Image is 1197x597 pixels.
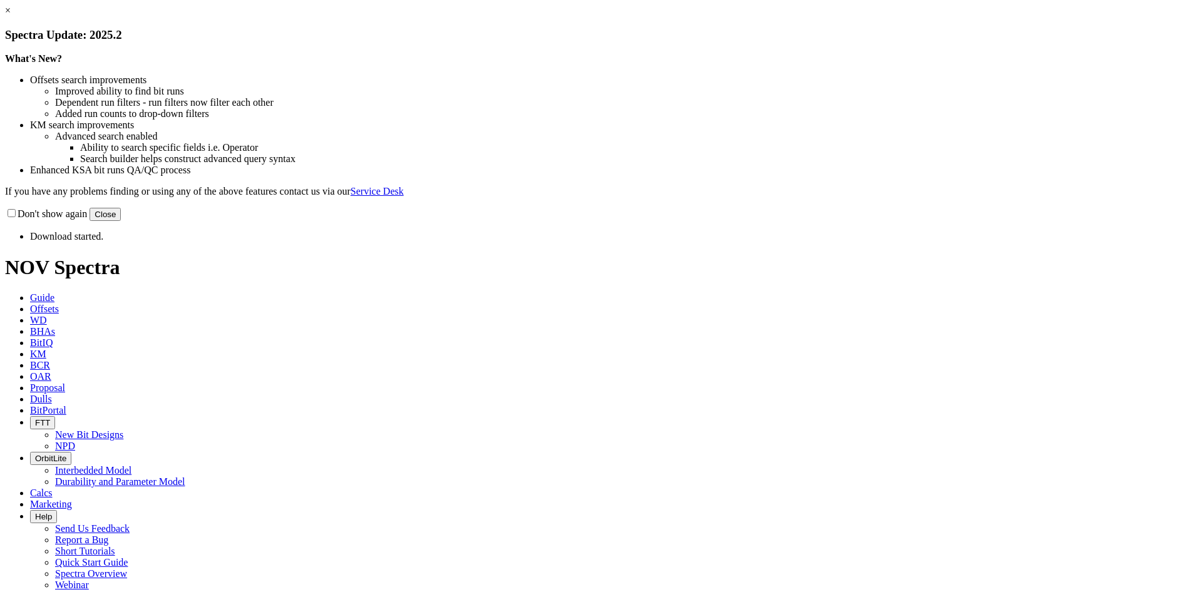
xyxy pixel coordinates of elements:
span: OrbitLite [35,454,66,463]
button: Close [90,208,121,221]
span: BCR [30,360,50,370]
span: Dulls [30,394,52,404]
span: BitIQ [30,337,53,348]
a: Durability and Parameter Model [55,476,185,487]
span: Guide [30,292,54,303]
a: NPD [55,441,75,451]
span: Download started. [30,231,103,242]
p: If you have any problems finding or using any of the above features contact us via our [5,186,1192,197]
span: OAR [30,371,51,382]
strong: What's New? [5,53,62,64]
label: Don't show again [5,208,87,219]
span: Proposal [30,382,65,393]
li: Enhanced KSA bit runs QA/QC process [30,165,1192,176]
a: Send Us Feedback [55,523,130,534]
span: Marketing [30,499,72,509]
a: Quick Start Guide [55,557,128,568]
h3: Spectra Update: 2025.2 [5,28,1192,42]
a: Short Tutorials [55,546,115,556]
span: Calcs [30,487,53,498]
li: Improved ability to find bit runs [55,86,1192,97]
li: Dependent run filters - run filters now filter each other [55,97,1192,108]
a: Spectra Overview [55,568,127,579]
span: Offsets [30,304,59,314]
a: Report a Bug [55,534,108,545]
input: Don't show again [8,209,16,217]
span: KM [30,349,46,359]
span: WD [30,315,47,325]
a: Webinar [55,579,89,590]
a: New Bit Designs [55,429,123,440]
li: Offsets search improvements [30,74,1192,86]
a: Interbedded Model [55,465,131,476]
span: BHAs [30,326,55,337]
span: FTT [35,418,50,427]
span: BitPortal [30,405,66,416]
li: Ability to search specific fields i.e. Operator [80,142,1192,153]
h1: NOV Spectra [5,256,1192,279]
li: Search builder helps construct advanced query syntax [80,153,1192,165]
a: × [5,5,11,16]
li: KM search improvements [30,120,1192,131]
li: Added run counts to drop-down filters [55,108,1192,120]
span: Help [35,512,52,521]
li: Advanced search enabled [55,131,1192,142]
a: Service Desk [351,186,404,196]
